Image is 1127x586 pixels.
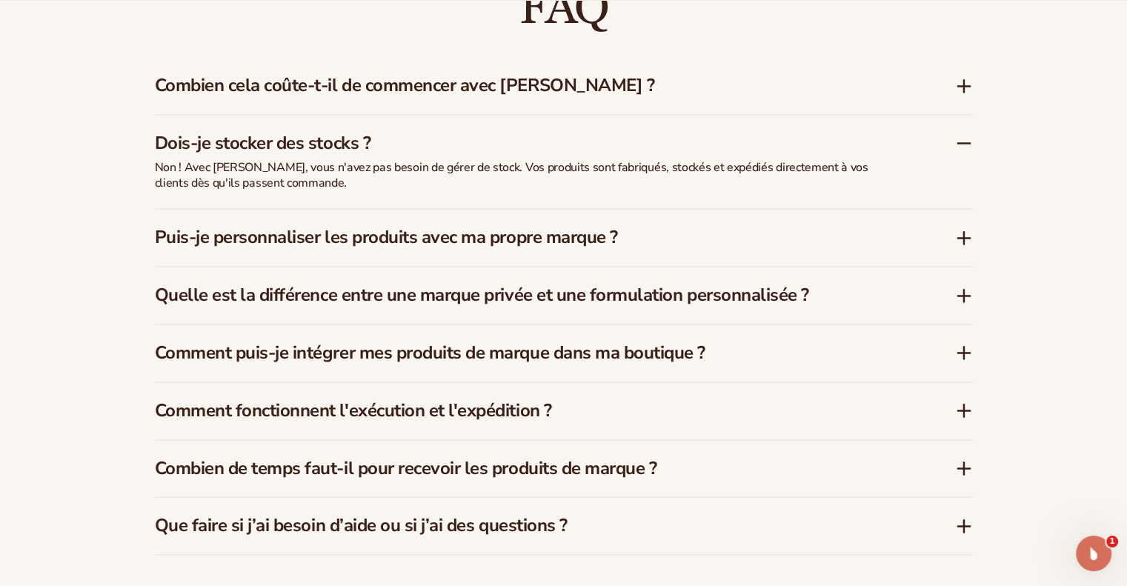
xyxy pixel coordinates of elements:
[155,225,618,249] font: Puis-je personnaliser les produits avec ma propre marque ?
[155,131,371,155] font: Dois-je stocker des stocks ?
[1109,536,1115,546] font: 1
[155,283,809,307] font: Quelle est la différence entre une marque privée et une formulation personnalisée ?
[1076,536,1111,571] iframe: Chat en direct par interphone
[155,341,705,364] font: Comment puis-je intégrer mes produits de marque dans ma boutique ?
[155,73,655,97] font: Combien cela coûte-t-il de commencer avec [PERSON_NAME] ?
[155,399,552,422] font: Comment fonctionnent l'exécution et l'expédition ?
[155,456,657,480] font: Combien de temps faut-il pour recevoir les produits de marque ?
[155,159,868,191] font: Non ! Avec [PERSON_NAME], vous n'avez pas besoin de gérer de stock. Vos produits sont fabriqués, ...
[155,513,568,537] font: Que faire si j’ai besoin d’aide ou si j’ai des questions ?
